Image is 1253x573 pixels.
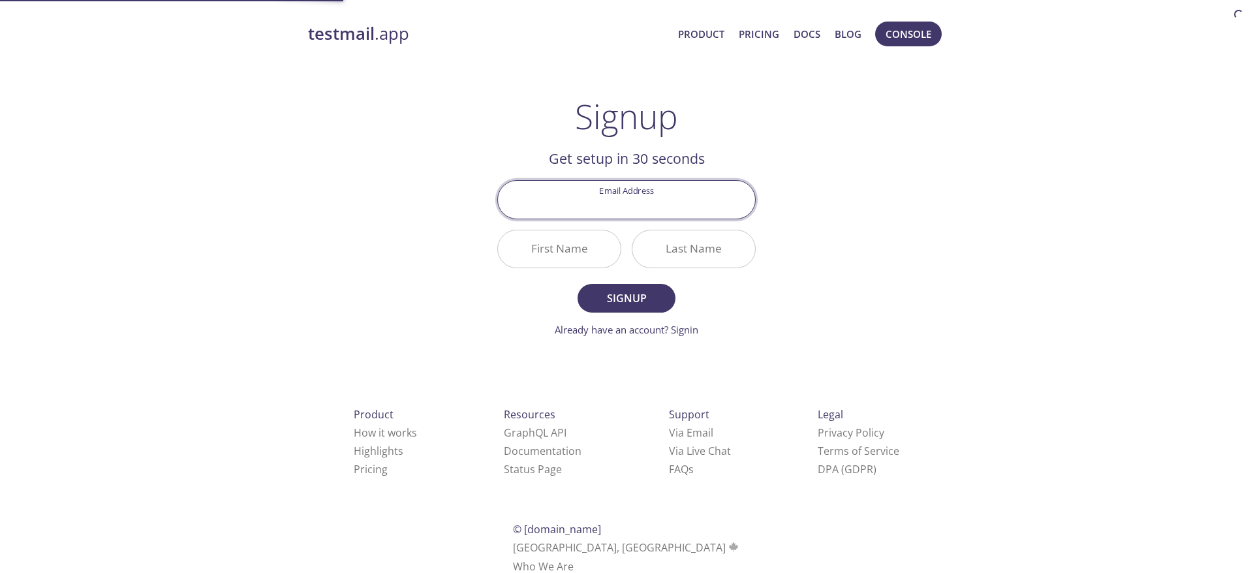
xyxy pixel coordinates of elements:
[794,25,820,42] a: Docs
[592,289,661,307] span: Signup
[818,462,876,476] a: DPA (GDPR)
[308,22,375,45] strong: testmail
[555,323,698,336] a: Already have an account? Signin
[835,25,861,42] a: Blog
[886,25,931,42] span: Console
[818,426,884,440] a: Privacy Policy
[354,462,388,476] a: Pricing
[669,426,713,440] a: Via Email
[875,22,942,46] button: Console
[504,444,581,458] a: Documentation
[354,407,394,422] span: Product
[497,147,756,170] h2: Get setup in 30 seconds
[818,444,899,458] a: Terms of Service
[739,25,779,42] a: Pricing
[513,540,741,555] span: [GEOGRAPHIC_DATA], [GEOGRAPHIC_DATA]
[669,407,709,422] span: Support
[504,426,566,440] a: GraphQL API
[308,23,668,45] a: testmail.app
[575,97,678,136] h1: Signup
[818,407,843,422] span: Legal
[504,407,555,422] span: Resources
[354,444,403,458] a: Highlights
[504,462,562,476] a: Status Page
[354,426,417,440] a: How it works
[669,444,731,458] a: Via Live Chat
[678,25,724,42] a: Product
[669,462,694,476] a: FAQ
[688,462,694,476] span: s
[513,522,601,536] span: © [DOMAIN_NAME]
[578,284,675,313] button: Signup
